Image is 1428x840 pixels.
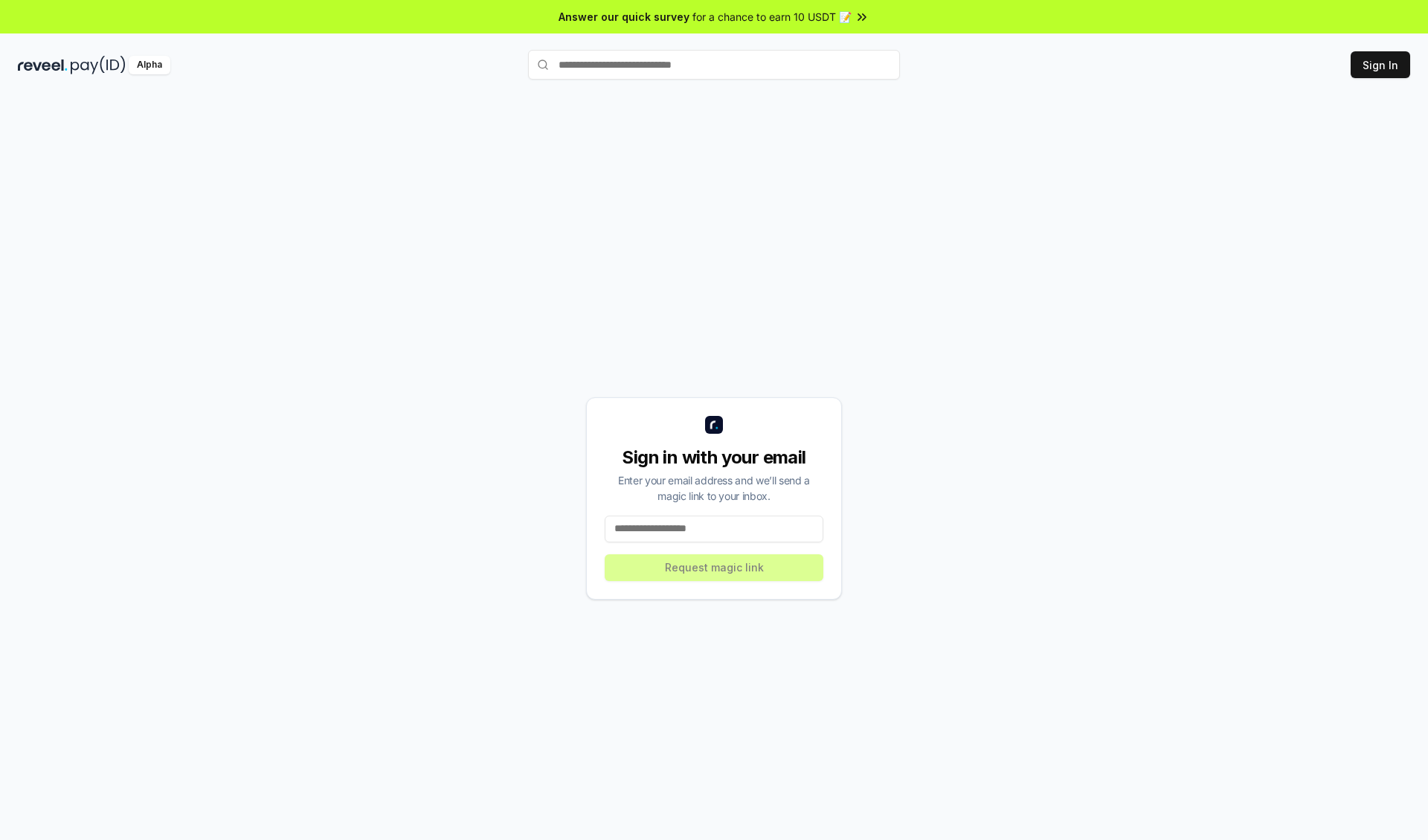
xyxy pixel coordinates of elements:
span: Answer our quick survey [559,9,689,25]
button: Sign In [1351,51,1410,78]
img: pay_id [71,56,126,74]
span: for a chance to earn 10 USDT 📝 [692,9,852,25]
img: logo_small [705,416,723,434]
div: Alpha [129,56,170,74]
img: reveel_dark [18,56,68,74]
div: Enter your email address and we’ll send a magic link to your inbox. [605,472,823,504]
div: Sign in with your email [605,446,823,469]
